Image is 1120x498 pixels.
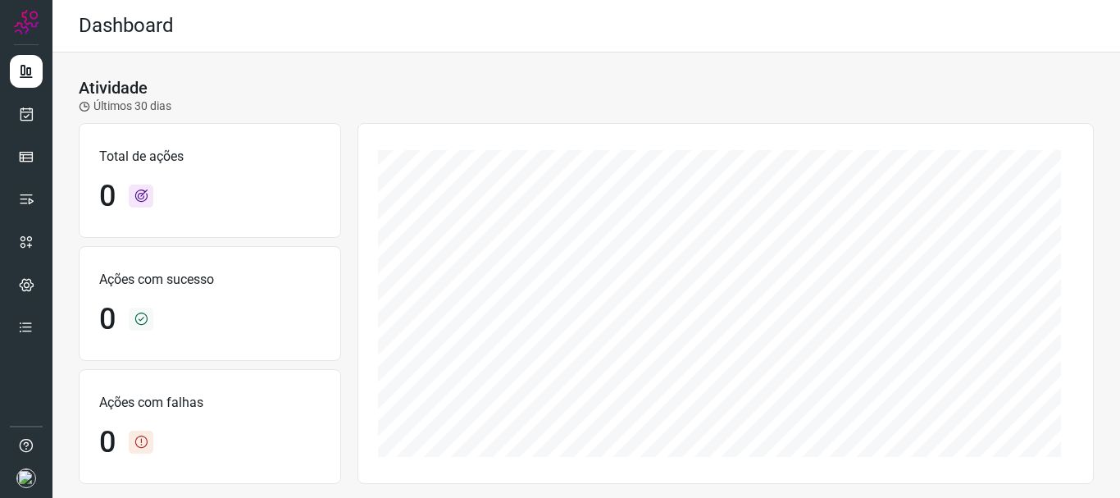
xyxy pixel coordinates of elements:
[99,302,116,337] h1: 0
[99,425,116,460] h1: 0
[79,78,148,98] h3: Atividade
[99,179,116,214] h1: 0
[79,14,174,38] h2: Dashboard
[99,270,321,290] p: Ações com sucesso
[14,10,39,34] img: Logo
[99,147,321,167] p: Total de ações
[79,98,171,115] p: Últimos 30 dias
[99,393,321,413] p: Ações com falhas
